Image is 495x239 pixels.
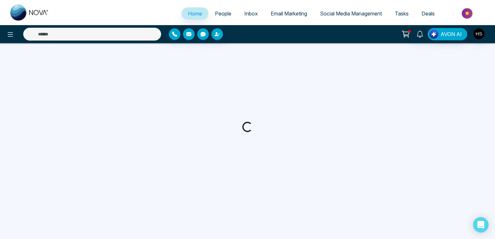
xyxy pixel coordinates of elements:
[422,10,435,17] span: Deals
[209,7,238,20] a: People
[244,10,258,17] span: Inbox
[395,10,409,17] span: Tasks
[388,7,415,20] a: Tasks
[215,10,231,17] span: People
[320,10,382,17] span: Social Media Management
[264,7,314,20] a: Email Marketing
[188,10,202,17] span: Home
[473,28,484,39] img: User Avatar
[428,28,467,40] button: AVON AI
[181,7,209,20] a: Home
[10,5,49,21] img: Nova CRM Logo
[271,10,307,17] span: Email Marketing
[429,30,438,39] img: Lead Flow
[441,30,462,38] span: AVON AI
[238,7,264,20] a: Inbox
[444,6,491,21] img: Market-place.gif
[314,7,388,20] a: Social Media Management
[415,7,441,20] a: Deals
[473,217,489,233] div: Open Intercom Messenger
